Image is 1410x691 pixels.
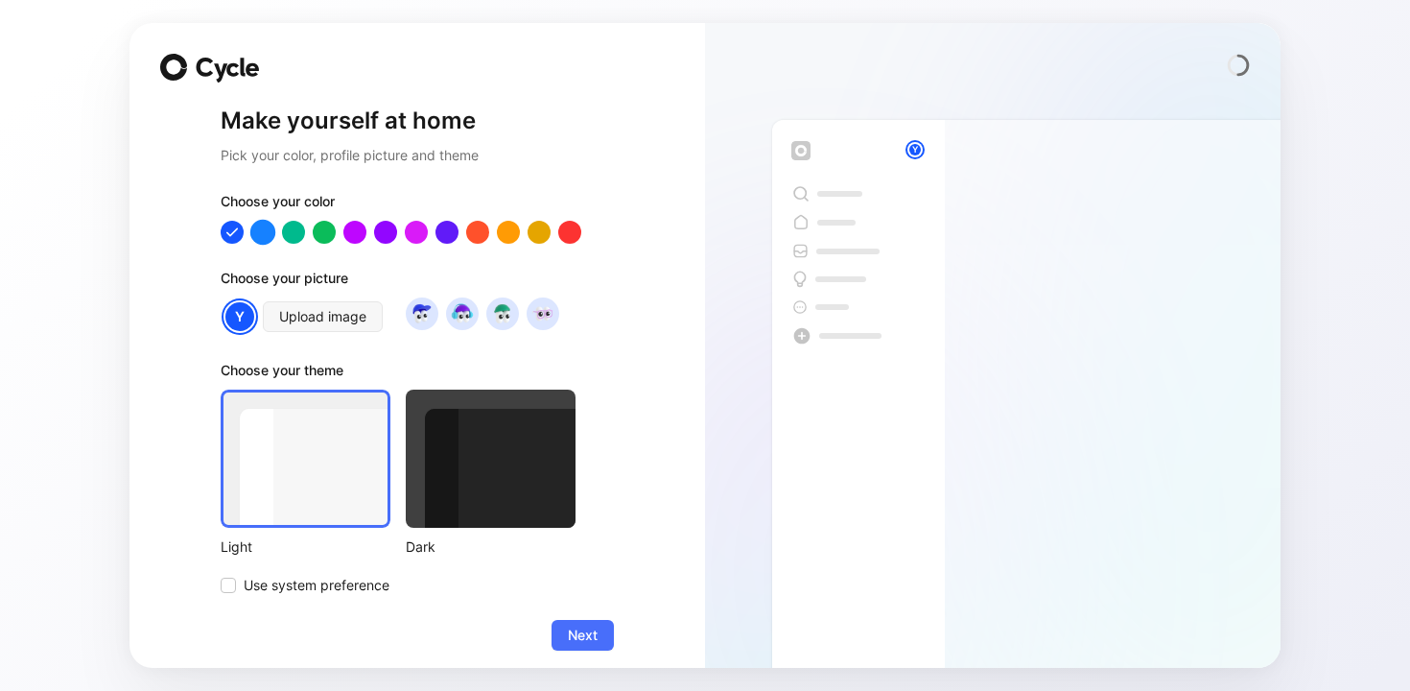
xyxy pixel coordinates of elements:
[221,359,576,390] div: Choose your theme
[529,300,555,326] img: avatar
[244,574,389,597] span: Use system preference
[263,301,383,332] button: Upload image
[552,620,614,651] button: Next
[221,267,614,298] div: Choose your picture
[568,624,598,647] span: Next
[907,142,923,157] div: Y
[409,300,435,326] img: avatar
[791,141,811,160] img: workspace-default-logo-wX5zAyuM.png
[221,144,614,167] h2: Pick your color, profile picture and theme
[221,106,614,136] h1: Make yourself at home
[406,536,576,559] div: Dark
[223,300,256,333] div: Y
[449,300,475,326] img: avatar
[221,536,390,559] div: Light
[279,305,366,328] span: Upload image
[489,300,515,326] img: avatar
[221,190,614,221] div: Choose your color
